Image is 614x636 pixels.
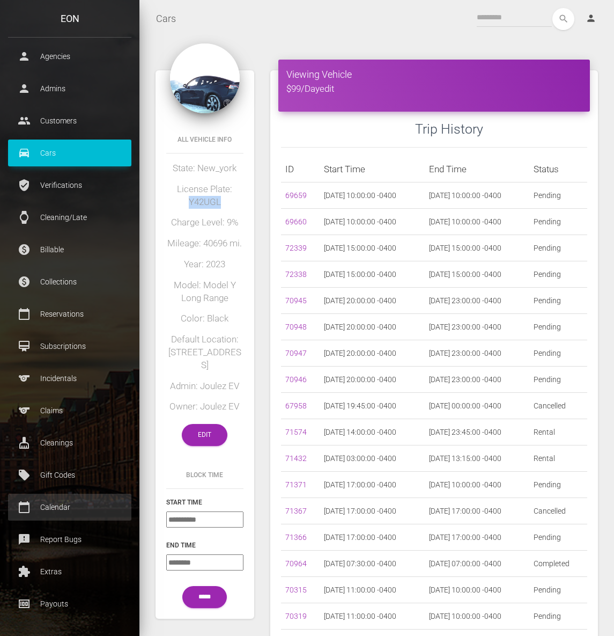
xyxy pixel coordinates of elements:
[166,498,243,507] h6: Start Time
[285,244,307,252] a: 72339
[285,375,307,384] a: 70946
[16,113,123,129] p: Customers
[16,81,123,97] p: Admins
[425,261,530,288] td: [DATE] 15:00:00 -0400
[425,445,530,472] td: [DATE] 13:15:00 -0400
[16,242,123,258] p: Billable
[529,577,587,603] td: Pending
[285,480,307,489] a: 71371
[16,177,123,193] p: Verifications
[8,204,131,231] a: watch Cleaning/Late
[529,419,587,445] td: Rental
[16,209,123,225] p: Cleaning/Late
[320,340,425,367] td: [DATE] 20:00:00 -0400
[285,323,307,331] a: 70948
[586,13,596,24] i: person
[285,270,307,279] a: 72338
[529,288,587,314] td: Pending
[425,209,530,235] td: [DATE] 10:00:00 -0400
[320,367,425,393] td: [DATE] 20:00:00 -0400
[16,145,123,161] p: Cars
[8,333,131,360] a: card_membership Subscriptions
[425,393,530,419] td: [DATE] 00:00:00 -0400
[529,472,587,498] td: Pending
[320,472,425,498] td: [DATE] 17:00:00 -0400
[320,261,425,288] td: [DATE] 15:00:00 -0400
[529,551,587,577] td: Completed
[285,533,307,542] a: 71366
[166,237,243,250] h5: Mileage: 40696 mi.
[320,419,425,445] td: [DATE] 14:00:00 -0400
[16,370,123,386] p: Incidentals
[8,107,131,134] a: people Customers
[320,156,425,182] th: Start Time
[529,498,587,524] td: Cancelled
[8,462,131,488] a: local_offer Gift Codes
[166,258,243,271] h5: Year: 2023
[8,558,131,585] a: extension Extras
[8,526,131,553] a: feedback Report Bugs
[16,596,123,612] p: Payouts
[425,603,530,630] td: [DATE] 10:00:00 -0400
[320,551,425,577] td: [DATE] 07:30:00 -0400
[16,338,123,354] p: Subscriptions
[529,603,587,630] td: Pending
[320,577,425,603] td: [DATE] 11:00:00 -0400
[529,182,587,209] td: Pending
[16,274,123,290] p: Collections
[285,428,307,436] a: 71574
[529,524,587,551] td: Pending
[285,507,307,515] a: 71367
[166,333,243,371] h5: Default Location: [STREET_ADDRESS]
[166,312,243,325] h5: Color: Black
[529,445,587,472] td: Rental
[320,524,425,551] td: [DATE] 17:00:00 -0400
[285,191,307,200] a: 69659
[166,183,243,209] h5: License Plate: Y42UGL
[425,340,530,367] td: [DATE] 23:00:00 -0400
[552,8,574,30] button: search
[285,296,307,305] a: 70945
[8,365,131,392] a: sports Incidentals
[16,435,123,451] p: Cleanings
[285,349,307,357] a: 70947
[285,401,307,410] a: 67958
[166,216,243,229] h5: Charge Level: 9%
[286,68,582,81] h4: Viewing Vehicle
[320,314,425,340] td: [DATE] 20:00:00 -0400
[425,156,530,182] th: End Time
[170,43,240,113] img: 141.jpg
[8,397,131,424] a: sports Claims
[320,288,425,314] td: [DATE] 20:00:00 -0400
[8,236,131,263] a: paid Billable
[425,314,530,340] td: [DATE] 23:00:00 -0400
[529,340,587,367] td: Pending
[285,586,307,594] a: 70315
[16,467,123,483] p: Gift Codes
[286,83,582,96] h5: $99/Day
[166,162,243,175] h5: State: New_york
[182,424,227,446] a: Edit
[320,393,425,419] td: [DATE] 19:45:00 -0400
[8,75,131,102] a: person Admins
[166,400,243,413] h5: Owner: Joulez EV
[16,564,123,580] p: Extras
[529,367,587,393] td: Pending
[425,182,530,209] td: [DATE] 10:00:00 -0400
[285,217,307,226] a: 69660
[320,209,425,235] td: [DATE] 10:00:00 -0400
[578,8,606,30] a: person
[320,235,425,261] td: [DATE] 15:00:00 -0400
[8,140,131,166] a: drive_eta Cars
[425,551,530,577] td: [DATE] 07:00:00 -0400
[156,5,176,32] a: Cars
[425,524,530,551] td: [DATE] 17:00:00 -0400
[529,261,587,288] td: Pending
[8,43,131,70] a: person Agencies
[16,531,123,547] p: Report Bugs
[425,235,530,261] td: [DATE] 15:00:00 -0400
[166,470,243,480] h6: Block Time
[8,268,131,295] a: paid Collections
[8,494,131,521] a: calendar_today Calendar
[425,577,530,603] td: [DATE] 10:00:00 -0400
